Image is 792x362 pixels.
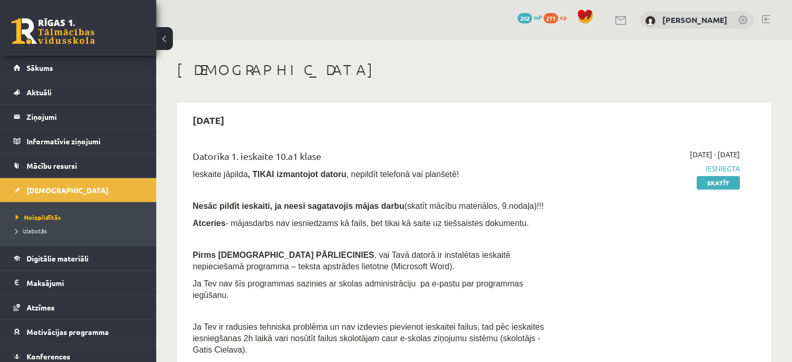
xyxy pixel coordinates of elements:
[27,352,70,361] span: Konferences
[16,213,146,222] a: Neizpildītās
[27,271,143,295] legend: Maksājumi
[27,161,77,170] span: Mācību resursi
[14,295,143,319] a: Atzīmes
[248,170,346,179] b: , TIKAI izmantojot datoru
[27,303,55,312] span: Atzīmes
[14,80,143,104] a: Aktuāli
[662,15,727,25] a: [PERSON_NAME]
[27,88,52,97] span: Aktuāli
[645,16,656,26] img: Helēna Tīna Dubrovska
[193,251,374,259] span: Pirms [DEMOGRAPHIC_DATA] PĀRLIECINIES
[518,13,542,21] a: 202 mP
[27,129,143,153] legend: Informatīvie ziņojumi
[193,149,552,168] div: Datorika 1. ieskaite 10.a1 klase
[27,63,53,72] span: Sākums
[193,202,404,210] span: Nesāc pildīt ieskaiti, ja neesi sagatavojis mājas darbu
[193,322,544,354] span: Ja Tev ir radusies tehniska problēma un nav izdevies pievienot ieskaitei failus, tad pēc ieskaite...
[518,13,532,23] span: 202
[404,202,544,210] span: (skatīt mācību materiālos, 9.nodaļa)!!!
[14,56,143,80] a: Sākums
[697,176,740,190] a: Skatīt
[568,163,740,174] span: Iesniegta
[14,246,143,270] a: Digitālie materiāli
[544,13,558,23] span: 271
[16,227,47,235] span: Izlabotās
[193,170,459,179] span: Ieskaite jāpilda , nepildīt telefonā vai planšetē!
[27,254,89,263] span: Digitālie materiāli
[193,279,523,299] span: Ja Tev nav šīs programmas sazinies ar skolas administrāciju pa e-pastu par programmas iegūšanu.
[27,105,143,129] legend: Ziņojumi
[11,18,95,44] a: Rīgas 1. Tālmācības vidusskola
[177,61,771,79] h1: [DEMOGRAPHIC_DATA]
[182,108,235,132] h2: [DATE]
[193,219,225,228] b: Atceries
[14,271,143,295] a: Maksājumi
[560,13,567,21] span: xp
[14,178,143,202] a: [DEMOGRAPHIC_DATA]
[544,13,572,21] a: 271 xp
[27,185,108,195] span: [DEMOGRAPHIC_DATA]
[14,105,143,129] a: Ziņojumi
[193,251,510,271] span: , vai Tavā datorā ir instalētas ieskaitē nepieciešamā programma – teksta apstrādes lietotne (Micr...
[534,13,542,21] span: mP
[14,154,143,178] a: Mācību resursi
[27,327,109,336] span: Motivācijas programma
[14,320,143,344] a: Motivācijas programma
[16,213,61,221] span: Neizpildītās
[14,129,143,153] a: Informatīvie ziņojumi
[690,149,740,160] span: [DATE] - [DATE]
[193,219,529,228] span: - mājasdarbs nav iesniedzams kā fails, bet tikai kā saite uz tiešsaistes dokumentu.
[16,226,146,235] a: Izlabotās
